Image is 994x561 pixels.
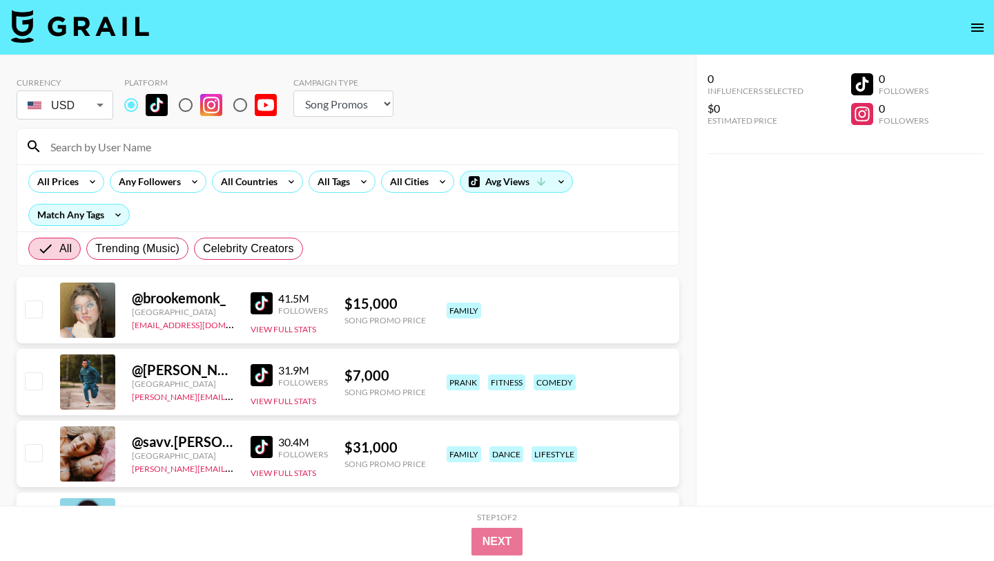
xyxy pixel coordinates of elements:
[344,367,426,384] div: $ 7,000
[132,361,234,379] div: @ [PERSON_NAME].[PERSON_NAME]
[879,86,928,96] div: Followers
[278,292,328,305] div: 41.5M
[460,171,572,192] div: Avg Views
[344,439,426,456] div: $ 31,000
[344,459,426,469] div: Song Promo Price
[42,135,670,158] input: Search by User Name
[132,379,234,389] div: [GEOGRAPHIC_DATA]
[293,77,393,88] div: Campaign Type
[29,171,81,192] div: All Prices
[132,289,234,307] div: @ brookemonk_
[278,449,328,459] div: Followers
[471,528,523,555] button: Next
[477,512,517,522] div: Step 1 of 2
[534,374,576,390] div: comedy
[447,374,480,390] div: prank
[29,205,129,225] div: Match Any Tags
[708,86,803,96] div: Influencers Selected
[213,171,280,192] div: All Countries
[708,102,803,115] div: $0
[344,295,426,312] div: $ 15,000
[59,240,72,257] span: All
[124,77,288,88] div: Platform
[447,446,481,462] div: family
[203,240,294,257] span: Celebrity Creators
[278,305,328,316] div: Followers
[925,492,977,544] iframe: Drift Widget Chat Controller
[132,505,234,522] div: @ swa9in
[879,72,928,86] div: 0
[879,102,928,115] div: 0
[110,171,184,192] div: Any Followers
[200,94,222,116] img: Instagram
[278,377,328,388] div: Followers
[251,396,316,406] button: View Full Stats
[964,14,991,41] button: open drawer
[11,10,149,43] img: Grail Talent
[708,72,803,86] div: 0
[132,307,234,317] div: [GEOGRAPHIC_DATA]
[309,171,353,192] div: All Tags
[251,468,316,478] button: View Full Stats
[132,389,336,402] a: [PERSON_NAME][EMAIL_ADDRESS][DOMAIN_NAME]
[532,446,577,462] div: lifestyle
[344,387,426,397] div: Song Promo Price
[251,364,273,386] img: TikTok
[95,240,179,257] span: Trending (Music)
[132,461,336,474] a: [PERSON_NAME][EMAIL_ADDRESS][DOMAIN_NAME]
[489,446,523,462] div: dance
[488,374,525,390] div: fitness
[708,115,803,126] div: Estimated Price
[251,436,273,458] img: TikTok
[447,303,481,318] div: family
[17,77,113,88] div: Currency
[278,435,328,449] div: 30.4M
[278,363,328,377] div: 31.9M
[132,317,271,330] a: [EMAIL_ADDRESS][DOMAIN_NAME]
[251,292,273,314] img: TikTok
[344,315,426,325] div: Song Promo Price
[251,324,316,334] button: View Full Stats
[382,171,431,192] div: All Cities
[146,94,168,116] img: TikTok
[255,94,277,116] img: YouTube
[19,93,110,117] div: USD
[879,115,928,126] div: Followers
[132,433,234,450] div: @ savv.[PERSON_NAME]
[132,450,234,461] div: [GEOGRAPHIC_DATA]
